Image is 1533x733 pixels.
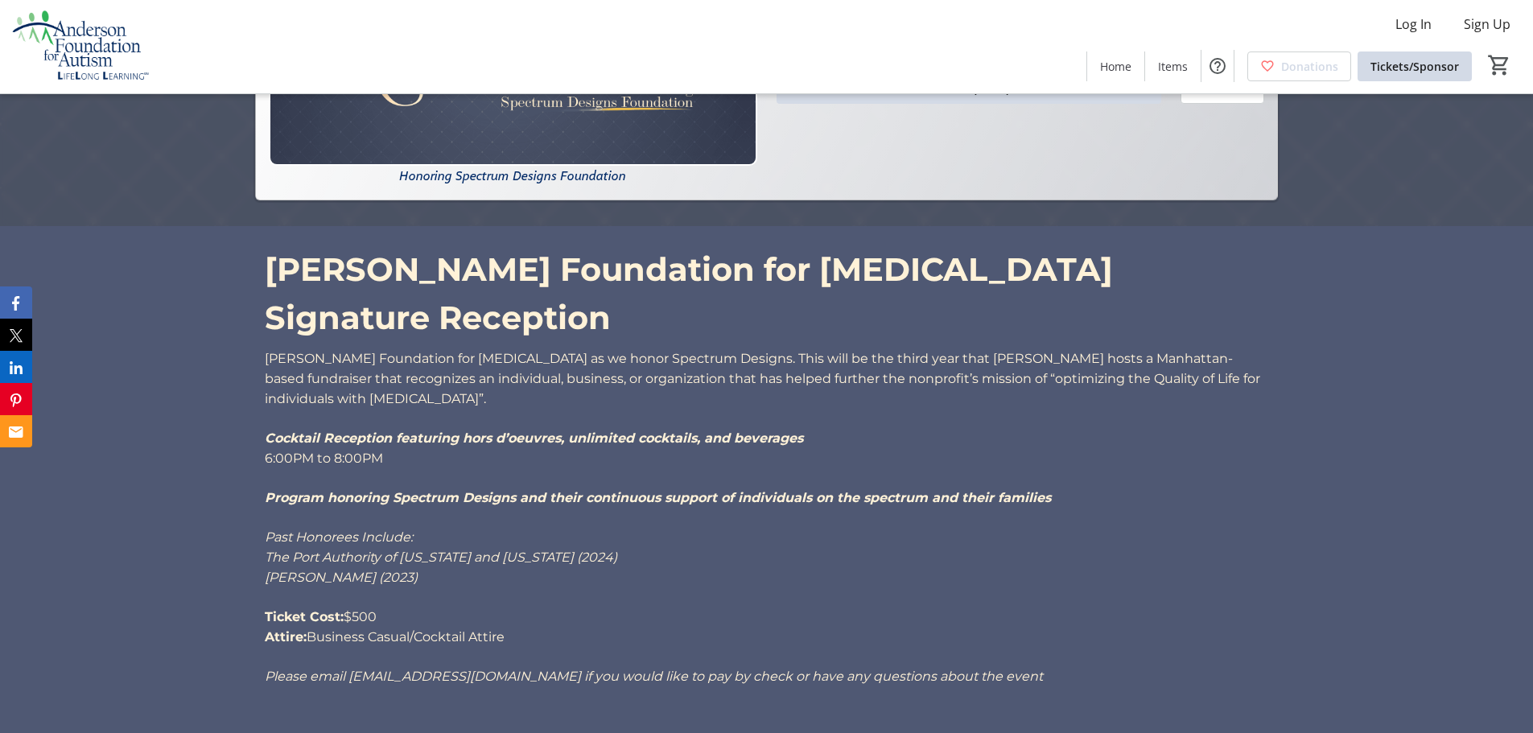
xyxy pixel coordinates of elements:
[265,669,1043,684] em: Please email [EMAIL_ADDRESS][DOMAIN_NAME] if you would like to pay by check or have any questions...
[1281,58,1338,75] span: Donations
[10,6,153,87] img: Anderson Foundation for Autism 's Logo
[777,72,1161,104] button: Tickets ($500)
[1158,58,1188,75] span: Items
[1100,58,1131,75] span: Home
[307,629,505,644] span: Business Casual/Cocktail Attire
[1485,51,1514,80] button: Cart
[1087,51,1144,81] a: Home
[1145,51,1201,81] a: Items
[1181,72,1264,104] button: Donate
[344,609,377,624] span: $500
[1247,51,1351,81] a: Donations
[265,249,1113,337] span: [PERSON_NAME] Foundation for [MEDICAL_DATA] Signature Reception
[1358,51,1472,81] a: Tickets/Sponsor
[1464,14,1510,34] span: Sign Up
[265,430,803,446] em: Cocktail Reception featuring hors d’oeuvres, unlimited cocktails, and beverages
[1395,14,1432,34] span: Log In
[1383,11,1444,37] button: Log In
[265,490,1051,505] em: Program honoring Spectrum Designs and their continuous support of individuals on the spectrum and...
[399,167,626,186] em: Honoring Spectrum Designs Foundation
[265,550,617,565] em: The Port Authority of [US_STATE] and [US_STATE] (2024)
[265,351,1260,406] span: [PERSON_NAME] Foundation for [MEDICAL_DATA] as we honor Spectrum Designs. This will be the third ...
[1370,58,1459,75] span: Tickets/Sponsor
[265,570,418,585] em: [PERSON_NAME] (2023)
[265,451,383,466] span: 6:00PM to 8:00PM
[265,609,344,624] strong: Ticket Cost:
[265,529,413,545] em: Past Honorees Include:
[1201,50,1234,82] button: Help
[1451,11,1523,37] button: Sign Up
[265,629,307,644] strong: Attire:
